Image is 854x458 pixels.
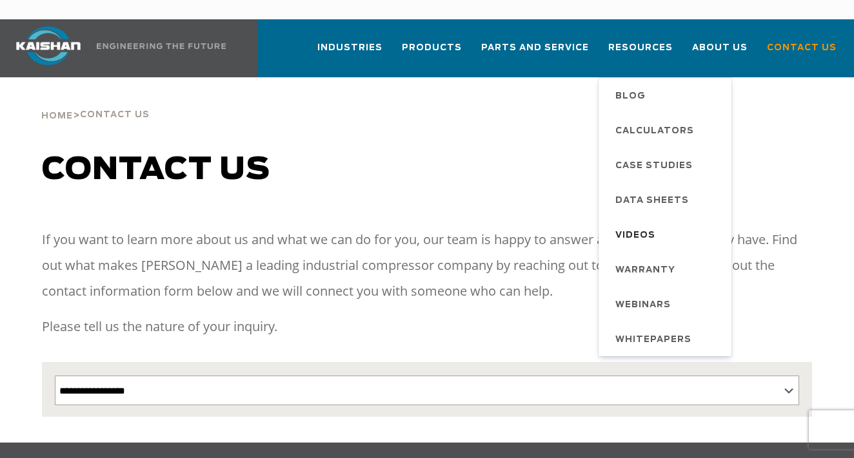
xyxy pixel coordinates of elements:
a: Blog [602,78,731,113]
a: Products [402,31,462,75]
a: Resources [608,31,673,75]
a: Case Studies [602,148,731,182]
a: Calculators [602,113,731,148]
span: Contact Us [767,41,837,55]
span: Webinars [615,294,671,316]
p: Please tell us the nature of your inquiry. [42,314,812,339]
a: Whitepapers [602,321,731,356]
span: Calculators [615,120,694,142]
span: Warranty [615,260,675,281]
a: About Us [692,31,748,75]
span: Parts and Service [481,41,589,55]
span: Industries [317,41,382,55]
a: Webinars [602,287,731,321]
img: Engineering the future [97,43,226,49]
span: Products [402,41,462,55]
span: Blog [615,86,646,108]
a: Parts and Service [481,31,589,75]
span: Resources [608,41,673,55]
a: Home [41,110,73,121]
span: About Us [692,41,748,55]
a: Data Sheets [602,182,731,217]
span: Whitepapers [615,329,691,351]
span: Case Studies [615,155,693,177]
a: Videos [602,217,731,252]
p: If you want to learn more about us and what we can do for you, our team is happy to answer any qu... [42,227,812,304]
span: Contact Us [80,111,150,119]
a: Industries [317,31,382,75]
a: Contact Us [767,31,837,75]
div: > [41,77,150,126]
span: Home [41,112,73,120]
span: Data Sheets [615,190,689,212]
a: Warranty [602,252,731,287]
span: Contact us [42,155,270,186]
span: Videos [615,225,655,247]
